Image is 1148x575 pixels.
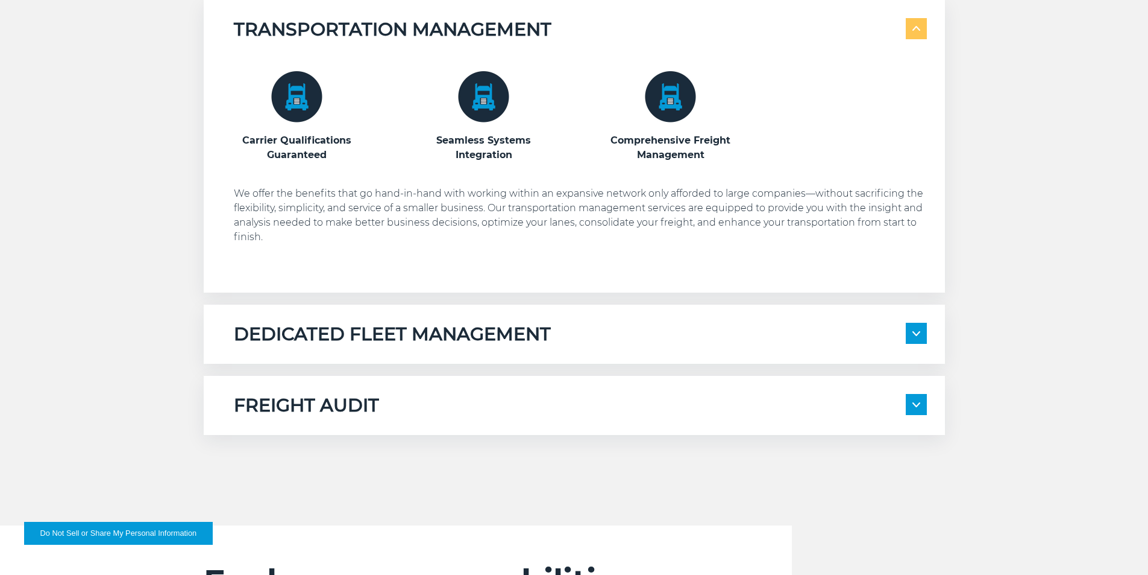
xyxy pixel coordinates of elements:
p: We offer the benefits that go hand-in-hand with working within an expansive network only afforded... [234,186,927,244]
h3: Carrier Qualifications Guaranteed [234,133,360,162]
button: Do Not Sell or Share My Personal Information [24,522,213,545]
h5: TRANSPORTATION MANAGEMENT [234,18,551,41]
img: arrow [912,331,920,336]
h3: Comprehensive Freight Management [607,133,734,162]
h3: Seamless Systems Integration [421,133,547,162]
img: arrow [912,27,920,31]
h5: FREIGHT AUDIT [234,394,379,417]
h5: DEDICATED FLEET MANAGEMENT [234,323,551,346]
img: arrow [912,402,920,407]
